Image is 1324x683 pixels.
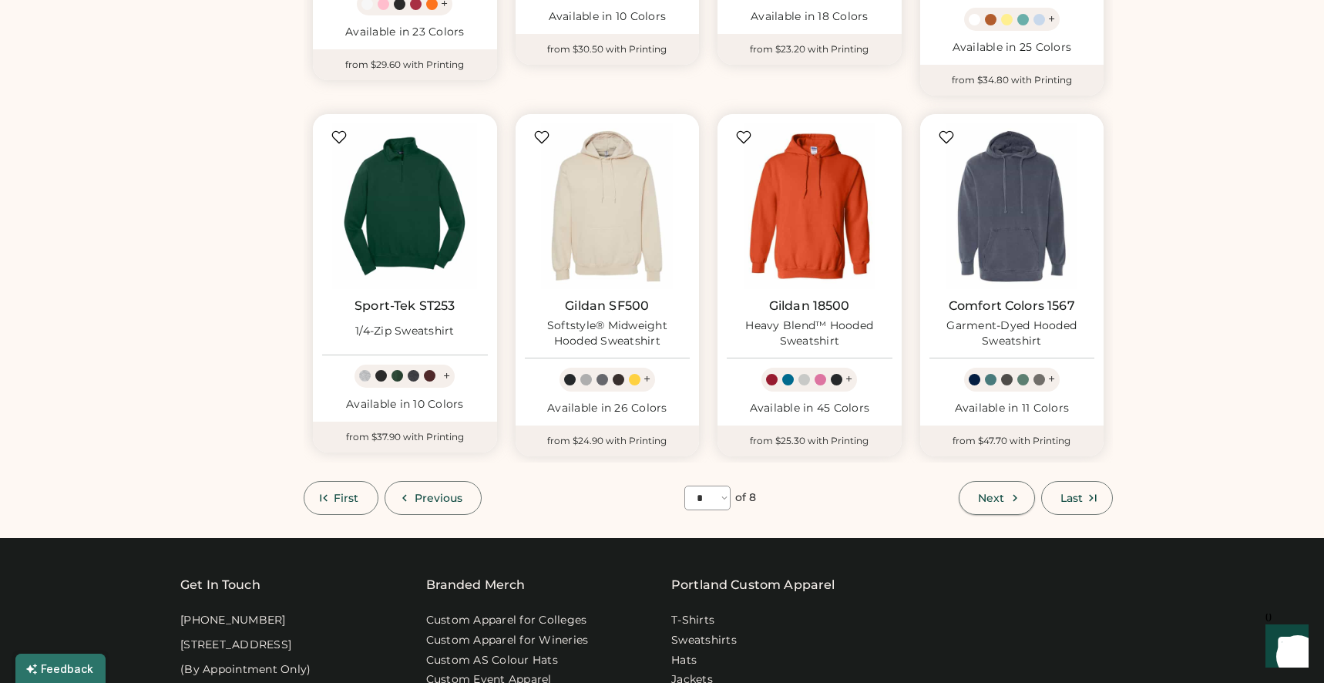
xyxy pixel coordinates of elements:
[516,426,700,456] div: from $24.90 with Printing
[959,481,1034,515] button: Next
[717,426,902,456] div: from $25.30 with Printing
[671,653,697,668] a: Hats
[180,576,260,594] div: Get In Touch
[920,426,1104,456] div: from $47.70 with Printing
[180,662,311,678] div: (By Appointment Only)
[727,123,892,289] img: Gildan 18500 Heavy Blend™ Hooded Sweatshirt
[304,481,378,515] button: First
[845,371,852,388] div: +
[525,9,691,25] div: Available in 10 Colors
[735,490,756,506] div: of 8
[322,123,488,289] img: Sport-Tek ST253 1/4-Zip Sweatshirt
[978,493,1004,503] span: Next
[717,34,902,65] div: from $23.20 with Printing
[920,65,1104,96] div: from $34.80 with Printing
[426,653,558,668] a: Custom AS Colour Hats
[644,371,650,388] div: +
[516,34,700,65] div: from $30.50 with Printing
[929,401,1095,416] div: Available in 11 Colors
[355,298,455,314] a: Sport-Tek ST253
[727,9,892,25] div: Available in 18 Colors
[949,298,1075,314] a: Comfort Colors 1567
[415,493,463,503] span: Previous
[1251,614,1317,680] iframe: Front Chat
[313,422,497,453] div: from $37.90 with Printing
[426,633,589,648] a: Custom Apparel for Wineries
[929,123,1095,289] img: Comfort Colors 1567 Garment-Dyed Hooded Sweatshirt
[671,576,835,594] a: Portland Custom Apparel
[1041,481,1113,515] button: Last
[426,613,587,628] a: Custom Apparel for Colleges
[671,633,737,648] a: Sweatshirts
[525,401,691,416] div: Available in 26 Colors
[443,368,450,385] div: +
[426,576,526,594] div: Branded Merch
[334,493,359,503] span: First
[525,123,691,289] img: Gildan SF500 Softstyle® Midweight Hooded Sweatshirt
[1048,11,1055,28] div: +
[322,25,488,40] div: Available in 23 Colors
[929,40,1095,56] div: Available in 25 Colors
[565,298,649,314] a: Gildan SF500
[1048,371,1055,388] div: +
[727,318,892,349] div: Heavy Blend™ Hooded Sweatshirt
[769,298,850,314] a: Gildan 18500
[525,318,691,349] div: Softstyle® Midweight Hooded Sweatshirt
[671,613,714,628] a: T-Shirts
[313,49,497,80] div: from $29.60 with Printing
[322,397,488,412] div: Available in 10 Colors
[1060,493,1083,503] span: Last
[180,613,286,628] div: [PHONE_NUMBER]
[180,638,291,653] div: [STREET_ADDRESS]
[929,318,1095,349] div: Garment-Dyed Hooded Sweatshirt
[355,324,455,339] div: 1/4-Zip Sweatshirt
[385,481,482,515] button: Previous
[727,401,892,416] div: Available in 45 Colors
